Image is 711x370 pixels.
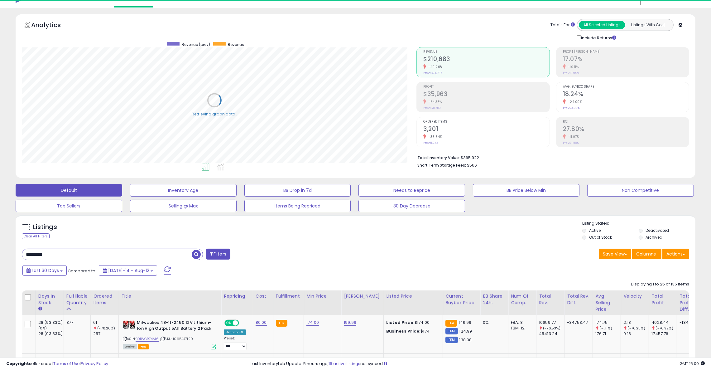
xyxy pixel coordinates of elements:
[459,328,472,334] span: 124.99
[563,56,689,64] h2: 17.07%
[256,293,271,299] div: Cost
[306,319,319,326] a: 174.00
[680,320,699,325] div: -13429.32
[386,320,438,325] div: $174.00
[566,65,579,69] small: -10.11%
[344,319,356,326] a: 199.99
[595,293,618,313] div: Avg Selling Price
[595,320,621,325] div: 174.75
[123,320,216,349] div: ASIN:
[445,328,458,334] small: FBM
[563,90,689,99] h2: 18.24%
[582,221,695,226] p: Listing States:
[473,184,579,197] button: BB Price Below Min
[344,293,381,299] div: [PERSON_NAME]
[138,344,149,349] span: FBA
[417,163,466,168] b: Short Term Storage Fees:
[566,134,579,139] small: -11.97%
[680,293,702,313] div: Total Profit Diff.
[123,344,137,349] span: All listings currently available for purchase on Amazon
[511,320,531,325] div: FBA: 8
[623,320,649,325] div: 2.18
[358,200,465,212] button: 30 Day Decrease
[386,293,440,299] div: Listed Price
[563,71,579,75] small: Prev: 18.99%
[66,293,88,306] div: Fulfillable Quantity
[423,125,549,134] h2: 3,201
[550,22,575,28] div: Totals For
[563,50,689,54] span: Profit [PERSON_NAME]
[651,320,677,325] div: 4028.44
[22,233,50,239] div: Clear All Filters
[329,361,360,367] a: 16 active listings
[206,249,230,260] button: Filters
[386,319,415,325] b: Listed Price:
[224,336,248,350] div: Preset:
[358,184,465,197] button: Needs to Reprice
[423,50,549,54] span: Revenue
[563,106,579,110] small: Prev: 24.00%
[680,361,705,367] span: 2025-09-12 15:00 GMT
[306,293,339,299] div: Min Price
[656,326,673,331] small: (-76.92%)
[459,337,472,343] span: 138.98
[651,331,677,337] div: 17457.76
[224,329,246,335] div: Amazon AI
[53,361,80,367] a: Terms of Use
[99,265,157,276] button: [DATE]-14 - Aug-12
[636,251,656,257] span: Columns
[483,320,503,325] div: 0%
[623,293,646,299] div: Velocity
[136,336,159,342] a: B0BVCR74M6
[563,85,689,89] span: Avg. Buybox Share
[651,293,674,306] div: Total Profit
[93,331,118,337] div: 257
[33,223,57,231] h5: Listings
[38,320,64,325] div: 28 (93.33%)
[38,326,47,331] small: (0%)
[445,293,478,306] div: Current Buybox Price
[423,106,441,110] small: Prev: $78,750
[81,361,108,367] a: Privacy Policy
[572,34,624,41] div: Include Returns
[567,320,588,325] div: -34753.47
[16,200,122,212] button: Top Sellers
[631,281,689,287] div: Displaying 1 to 25 of 135 items
[423,141,438,145] small: Prev: 5,044
[511,325,531,331] div: FBM: 12
[225,320,233,326] span: ON
[623,331,649,337] div: 9.18
[38,306,42,312] small: Days In Stock.
[224,293,250,299] div: Repricing
[566,100,582,104] small: -24.00%
[417,153,685,161] li: $365,922
[539,293,562,306] div: Total Rev.
[467,162,477,168] span: $566
[160,336,193,341] span: | SKU: 1065447120
[426,100,442,104] small: -54.33%
[632,249,661,259] button: Columns
[646,235,662,240] label: Archived
[244,184,351,197] button: BB Drop in 7d
[563,120,689,124] span: ROI
[130,184,237,197] button: Inventory Age
[130,200,237,212] button: Selling @ Max
[22,265,67,276] button: Last 30 Days
[32,267,59,274] span: Last 30 Days
[6,361,108,367] div: seller snap | |
[625,21,671,29] button: Listings With Cost
[445,337,458,343] small: FBM
[426,65,443,69] small: -49.20%
[587,184,694,197] button: Non Competitive
[423,71,442,75] small: Prev: $414,737
[543,326,560,331] small: (-76.53%)
[423,85,549,89] span: Profit
[539,320,564,325] div: 10659.77
[563,125,689,134] h2: 27.80%
[628,326,645,331] small: (-76.25%)
[97,326,115,331] small: (-76.26%)
[38,293,61,306] div: Days In Stock
[108,267,149,274] span: [DATE]-14 - Aug-12
[68,268,96,274] span: Compared to:
[276,320,287,327] small: FBA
